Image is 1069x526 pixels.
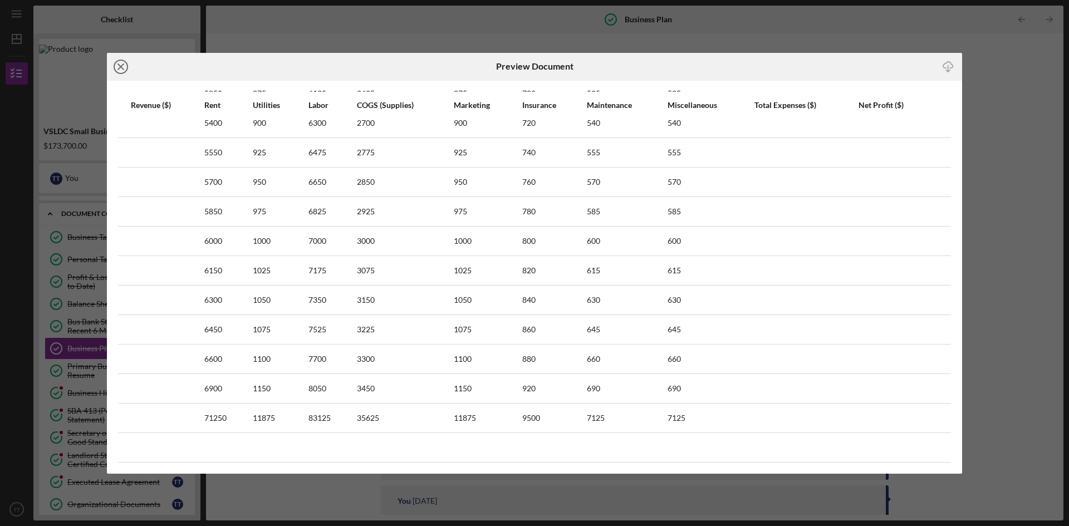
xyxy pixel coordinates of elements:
[308,355,326,363] div: 7700
[587,89,600,98] div: 525
[253,207,266,216] div: 975
[253,89,266,98] div: 875
[204,178,222,186] div: 5700
[308,148,326,157] div: 6475
[496,61,573,71] h6: Preview Document
[454,296,472,304] div: 1050
[587,237,600,245] div: 600
[308,178,326,186] div: 6650
[204,355,222,363] div: 6600
[522,414,540,422] div: 9500
[668,207,681,216] div: 585
[454,355,472,363] div: 1100
[587,101,632,110] div: Maintenance
[522,119,536,127] div: 720
[204,207,222,216] div: 5850
[357,355,375,363] div: 3300
[308,384,326,393] div: 8050
[587,148,600,157] div: 555
[668,355,681,363] div: 660
[522,237,536,245] div: 800
[308,325,326,334] div: 7525
[668,119,681,127] div: 540
[308,119,326,127] div: 6300
[668,325,681,334] div: 645
[357,414,379,422] div: 35625
[131,101,171,110] div: Revenue ($)
[454,148,467,157] div: 925
[357,148,375,157] div: 2775
[253,101,280,110] div: Utilities
[587,414,605,422] div: 7125
[253,237,271,245] div: 1000
[668,414,685,422] div: 7125
[754,101,816,110] div: Total Expenses ($)
[587,355,600,363] div: 660
[357,119,375,127] div: 2700
[308,207,326,216] div: 6825
[454,89,467,98] div: 875
[587,384,600,393] div: 690
[204,148,222,157] div: 5550
[357,101,414,110] div: COGS (Supplies)
[204,101,220,110] div: Rent
[253,119,266,127] div: 900
[357,266,375,275] div: 3075
[253,325,271,334] div: 1075
[522,89,536,98] div: 700
[668,266,681,275] div: 615
[308,266,326,275] div: 7175
[204,89,222,98] div: 5250
[357,384,375,393] div: 3450
[454,207,467,216] div: 975
[522,355,536,363] div: 880
[454,101,490,110] div: Marketing
[668,384,681,393] div: 690
[668,148,681,157] div: 555
[308,89,326,98] div: 6125
[522,148,536,157] div: 740
[454,384,472,393] div: 1150
[454,178,467,186] div: 950
[357,89,375,98] div: 2625
[454,119,467,127] div: 900
[522,325,536,334] div: 860
[454,266,472,275] div: 1025
[204,325,222,334] div: 6450
[522,296,536,304] div: 840
[522,207,536,216] div: 780
[253,384,271,393] div: 1150
[253,355,271,363] div: 1100
[668,89,681,98] div: 525
[204,119,222,127] div: 5400
[253,148,266,157] div: 925
[308,101,328,110] div: Labor
[454,237,472,245] div: 1000
[587,178,600,186] div: 570
[253,266,271,275] div: 1025
[308,237,326,245] div: 7000
[357,325,375,334] div: 3225
[204,237,222,245] div: 6000
[357,178,375,186] div: 2850
[587,207,600,216] div: 585
[668,237,681,245] div: 600
[522,266,536,275] div: 820
[522,384,536,393] div: 920
[253,414,275,422] div: 11875
[859,101,904,110] div: Net Profit ($)
[587,296,600,304] div: 630
[357,207,375,216] div: 2925
[454,414,476,422] div: 11875
[587,325,600,334] div: 645
[308,296,326,304] div: 7350
[668,101,717,110] div: Miscellaneous
[587,266,600,275] div: 615
[454,325,472,334] div: 1075
[253,296,271,304] div: 1050
[668,178,681,186] div: 570
[204,266,222,275] div: 6150
[357,296,375,304] div: 3150
[253,178,266,186] div: 950
[522,178,536,186] div: 760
